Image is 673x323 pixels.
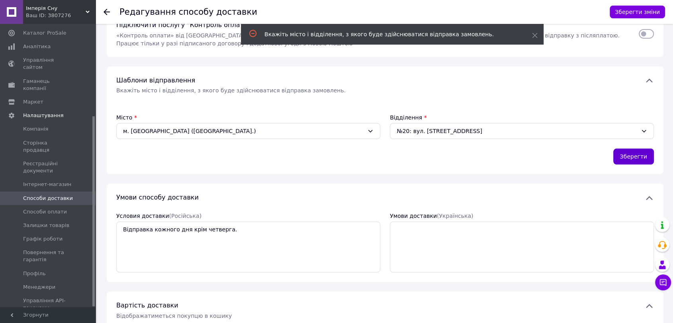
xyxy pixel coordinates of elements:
span: Повернення та гарантія [23,249,74,263]
div: Ваш ID: 3807276 [26,12,96,19]
span: Залишки товарів [23,222,69,229]
span: Менеджери [23,284,55,291]
span: Вартість доставки [116,301,178,309]
span: Способи доставки [23,195,73,202]
span: Управління сайтом [23,57,74,71]
span: Відображатиметься покупцю в кошику [116,313,232,319]
span: Налаштування [23,112,64,119]
span: (Російська) [169,213,202,219]
span: Управління API-токенами [23,297,74,311]
label: Условия доставки [116,213,202,219]
span: Підключити послугу "Контроль оплати" [116,21,251,29]
span: Шаблони відправлення [116,76,195,84]
span: Гаманець компанії [23,78,74,92]
div: м. [GEOGRAPHIC_DATA] ([GEOGRAPHIC_DATA].) [116,123,380,139]
span: Каталог ProSale [23,29,66,37]
div: Місто [116,114,380,121]
div: Відділення [390,114,654,121]
div: №20: вул. Чорновола, 155/1 [397,127,638,135]
span: Профіль [23,270,46,277]
span: Аналітика [23,43,51,50]
span: Вкажіть місто і відділення, з якого буде здійснюватися відправка замовлень. [116,87,346,94]
span: Маркет [23,98,43,106]
span: Компанія [23,125,48,133]
span: Реєстраційні документи [23,160,74,174]
button: Чат з покупцем [655,274,671,290]
span: Способи оплати [23,208,67,215]
span: (Українська) [437,213,473,219]
div: Редагування способу доставки [119,8,257,16]
button: Зберегти [613,149,654,164]
label: Умови доставки [390,213,473,219]
span: Сторінка продавця [23,139,74,154]
button: Зберегти зміни [610,6,665,18]
span: «Контроль оплати» від [GEOGRAPHIC_DATA] — переказ на розрахунковий рахунок продавця коштів, якими... [116,32,620,47]
span: Інтернет-магазин [23,181,71,188]
span: Графік роботи [23,235,63,243]
textarea: Відправка кожного дня крім четверга. [116,221,380,272]
span: Імперія Сну [26,5,86,12]
span: Умови способу доставки [116,194,199,201]
div: Повернутися до списку доставок [104,8,110,16]
div: Вкажіть місто і відділення, з якого буде здійснюватися відправка замовлень. [264,30,512,38]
